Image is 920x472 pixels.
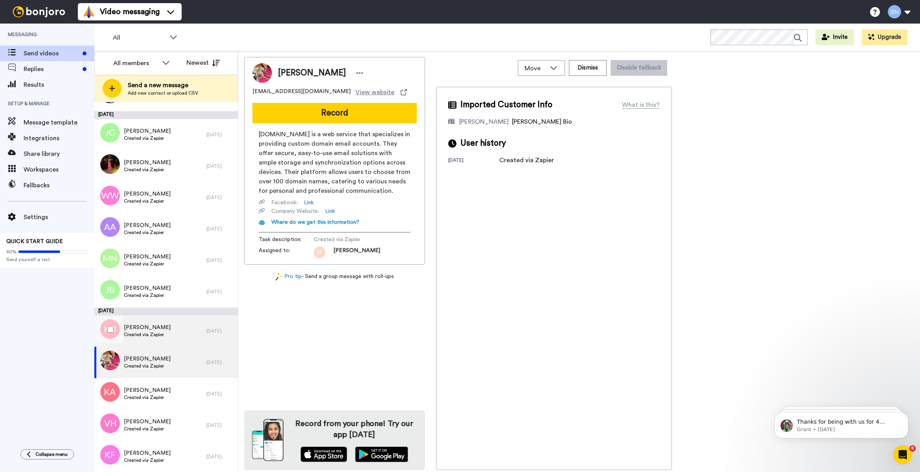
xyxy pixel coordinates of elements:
[909,445,916,452] span: 8
[271,207,319,215] span: Company Website :
[124,426,171,432] span: Created via Zapier
[524,64,546,73] span: Move
[355,88,407,97] a: View website
[24,181,94,190] span: Fallbacks
[100,445,120,465] img: kf.png
[100,249,120,268] img: mn.png
[24,212,94,222] span: Settings
[291,418,417,440] h4: Record from your phone! Try our app [DATE]
[100,123,120,143] img: jg.png
[206,194,234,201] div: [DATE]
[100,6,160,17] span: Video messaging
[34,30,136,37] p: Message from Grant, sent 10w ago
[333,247,380,258] span: [PERSON_NAME]
[100,413,120,433] img: vh.png
[24,149,94,159] span: Share library
[459,117,509,126] div: [PERSON_NAME]
[113,33,166,42] span: All
[206,422,234,428] div: [DATE]
[124,190,171,198] span: [PERSON_NAME]
[6,249,17,255] span: 60%
[271,220,359,225] span: Where do we get this information?
[100,382,120,402] img: ka.png
[763,396,920,451] iframe: Intercom notifications message
[128,90,198,96] span: Add new contact or upload CSV
[448,157,499,165] div: [DATE]
[124,198,171,204] span: Created via Zapier
[83,5,95,18] img: vm-color.svg
[94,111,238,119] div: [DATE]
[20,449,74,459] button: Collapse menu
[252,88,351,97] span: [EMAIL_ADDRESS][DOMAIN_NAME]
[124,449,171,457] span: [PERSON_NAME]
[325,207,335,215] a: Link
[460,137,506,149] span: User history
[180,55,226,71] button: Newest
[100,186,120,205] img: ww.png
[206,257,234,263] div: [DATE]
[124,394,171,401] span: Created via Zapier
[24,118,94,127] span: Message template
[271,199,298,207] span: Facebook :
[124,324,171,331] span: [PERSON_NAME]
[124,253,171,261] span: [PERSON_NAME]
[24,80,94,90] span: Results
[252,63,272,83] img: Image of Doddie Lagervall
[314,236,388,243] span: Created via Zapier
[124,135,171,141] span: Created via Zapier
[206,132,234,138] div: [DATE]
[611,60,667,76] button: Disable fallback
[259,247,314,258] span: Assigned to:
[355,88,394,97] span: View website
[100,217,120,237] img: aa.png
[206,328,234,334] div: [DATE]
[206,289,234,295] div: [DATE]
[460,99,552,111] span: Imported Customer Info
[124,284,171,292] span: [PERSON_NAME]
[304,199,314,207] a: Link
[24,64,79,74] span: Replies
[124,386,171,394] span: [PERSON_NAME]
[124,261,171,267] span: Created via Zapier
[300,446,347,462] img: appstore
[815,29,854,45] button: Invite
[893,445,912,464] iframe: Intercom live chat
[124,363,171,369] span: Created via Zapier
[35,451,68,457] span: Collapse menu
[9,6,68,17] img: bj-logo-header-white.svg
[276,273,283,281] img: magic-wand.svg
[276,273,302,281] a: Pro tip
[124,457,171,463] span: Created via Zapier
[124,166,171,173] span: Created via Zapier
[94,307,238,315] div: [DATE]
[124,418,171,426] span: [PERSON_NAME]
[206,454,234,460] div: [DATE]
[100,351,120,370] img: 5516ffb0-3924-44a3-89e9-f7870ffb4464.jpg
[124,331,171,338] span: Created via Zapier
[314,247,326,258] img: sf.png
[259,130,410,196] span: [DOMAIN_NAME] is a web service that specializes in providing custom domain email accounts. They o...
[113,59,158,68] div: All members
[124,127,171,135] span: [PERSON_NAME]
[244,273,425,281] div: - Send a group message with roll-ups
[252,103,417,123] button: Record
[862,29,907,45] button: Upgrade
[6,239,63,244] span: QUICK START GUIDE
[128,80,198,90] span: Send a new message
[24,165,94,174] span: Workspaces
[622,100,660,110] div: What is this?
[206,391,234,397] div: [DATE]
[259,236,314,243] span: Task description :
[252,419,283,461] img: download
[124,159,171,166] span: [PERSON_NAME]
[206,359,234,366] div: [DATE]
[278,67,346,79] span: [PERSON_NAME]
[100,154,120,174] img: fce6693b-c1cc-4d17-bc91-a12cdab699c1.jpg
[355,446,408,462] img: playstore
[569,60,607,76] button: Dismiss
[124,355,171,363] span: [PERSON_NAME]
[124,221,171,229] span: [PERSON_NAME]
